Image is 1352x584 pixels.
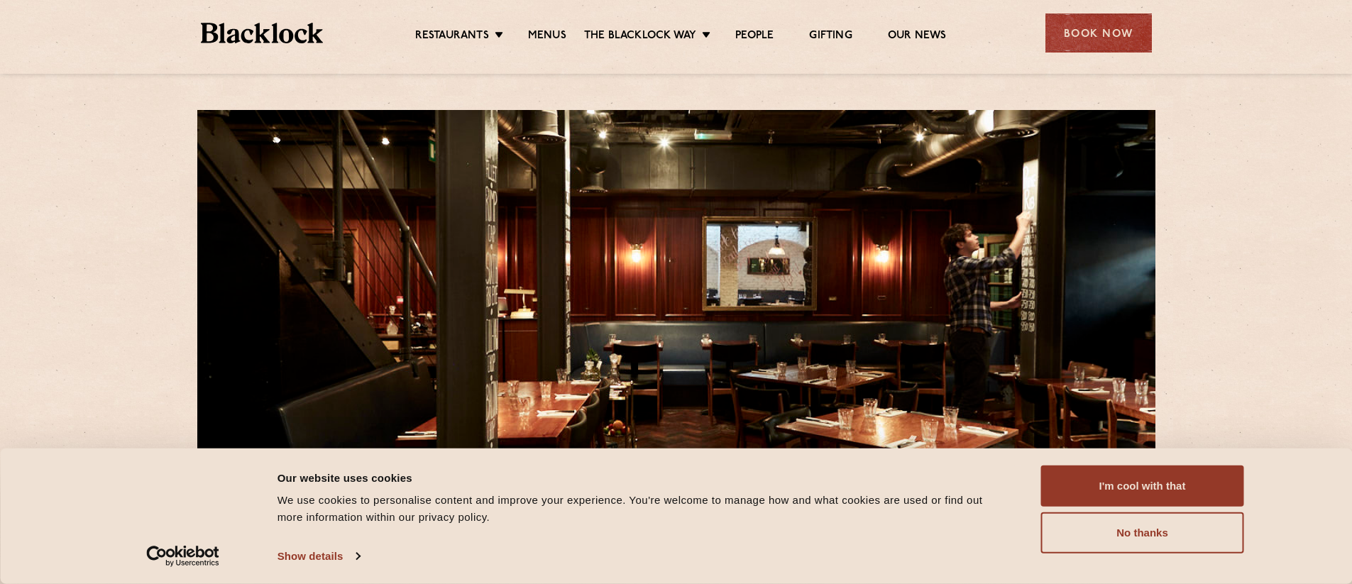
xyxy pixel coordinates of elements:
[888,29,947,45] a: Our News
[277,469,1009,486] div: Our website uses cookies
[415,29,489,45] a: Restaurants
[201,23,324,43] img: BL_Textured_Logo-footer-cropped.svg
[1041,465,1244,507] button: I'm cool with that
[277,492,1009,526] div: We use cookies to personalise content and improve your experience. You're welcome to manage how a...
[121,546,245,567] a: Usercentrics Cookiebot - opens in a new window
[809,29,852,45] a: Gifting
[584,29,696,45] a: The Blacklock Way
[1041,512,1244,553] button: No thanks
[277,546,360,567] a: Show details
[1045,13,1152,53] div: Book Now
[735,29,774,45] a: People
[528,29,566,45] a: Menus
